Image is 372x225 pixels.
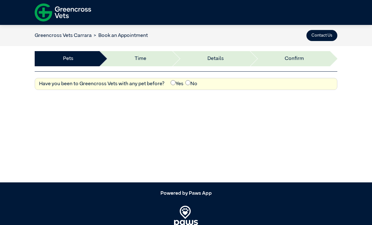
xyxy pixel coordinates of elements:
[185,80,197,88] label: No
[306,30,337,41] button: Contact Us
[171,80,183,88] label: Yes
[171,80,176,85] input: Yes
[35,2,91,23] img: f-logo
[35,32,148,39] nav: breadcrumb
[35,191,337,197] h5: Powered by Paws App
[185,80,190,85] input: No
[35,33,92,38] a: Greencross Vets Carrara
[39,80,165,88] label: Have you been to Greencross Vets with any pet before?
[63,55,73,62] a: Pets
[92,32,148,39] li: Book an Appointment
